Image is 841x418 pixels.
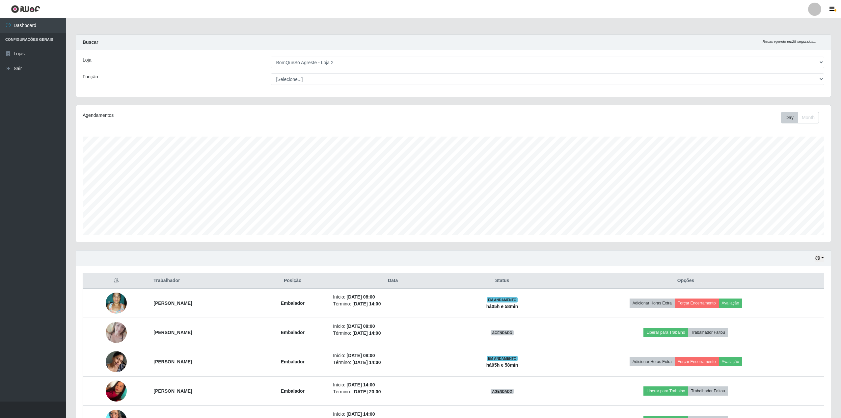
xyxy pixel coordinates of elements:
label: Função [83,73,98,80]
li: Término: [333,330,453,337]
strong: Embalador [281,330,305,335]
button: Avaliação [719,357,742,366]
th: Trabalhador [149,273,256,289]
strong: [PERSON_NAME] [153,330,192,335]
strong: há 05 h e 58 min [486,304,518,309]
th: Posição [256,273,329,289]
span: AGENDADO [491,389,514,394]
i: Recarregando em 28 segundos... [763,39,816,43]
button: Forçar Encerramento [675,357,719,366]
strong: [PERSON_NAME] [153,300,192,306]
button: Month [798,112,819,123]
strong: [PERSON_NAME] [153,388,192,394]
time: [DATE] 20:00 [352,389,381,394]
time: [DATE] 14:00 [346,411,375,417]
span: EM ANDAMENTO [487,356,518,361]
strong: Buscar [83,39,98,45]
button: Trabalhador Faltou [688,386,728,396]
li: Término: [333,388,453,395]
li: Início: [333,381,453,388]
strong: Embalador [281,300,305,306]
li: Início: [333,294,453,300]
label: Loja [83,57,91,64]
time: [DATE] 14:00 [346,382,375,387]
time: [DATE] 14:00 [352,360,381,365]
button: Forçar Encerramento [675,299,719,308]
img: 1733184056200.jpeg [106,377,127,405]
time: [DATE] 14:00 [352,330,381,336]
th: Status [457,273,548,289]
button: Day [781,112,798,123]
li: Término: [333,359,453,366]
li: Início: [333,411,453,418]
time: [DATE] 08:00 [346,324,375,329]
th: Data [329,273,457,289]
img: CoreUI Logo [11,5,40,13]
div: Toolbar with button groups [781,112,824,123]
img: 1677665450683.jpeg [106,289,127,317]
button: Liberar para Trabalho [643,328,688,337]
button: Trabalhador Faltou [688,328,728,337]
button: Avaliação [719,299,742,308]
div: First group [781,112,819,123]
button: Liberar para Trabalho [643,386,688,396]
strong: Embalador [281,359,305,364]
button: Adicionar Horas Extra [630,357,675,366]
time: [DATE] 08:00 [346,353,375,358]
li: Início: [333,352,453,359]
time: [DATE] 14:00 [352,301,381,306]
strong: [PERSON_NAME] [153,359,192,364]
strong: há 05 h e 58 min [486,362,518,368]
th: Opções [548,273,824,289]
li: Término: [333,300,453,307]
li: Início: [333,323,453,330]
img: 1738511750636.jpeg [106,348,127,376]
span: AGENDADO [491,330,514,335]
button: Adicionar Horas Extra [630,299,675,308]
strong: Embalador [281,388,305,394]
span: EM ANDAMENTO [487,297,518,302]
div: Agendamentos [83,112,386,119]
img: 1737303697462.jpeg [106,318,127,346]
time: [DATE] 08:00 [346,294,375,300]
